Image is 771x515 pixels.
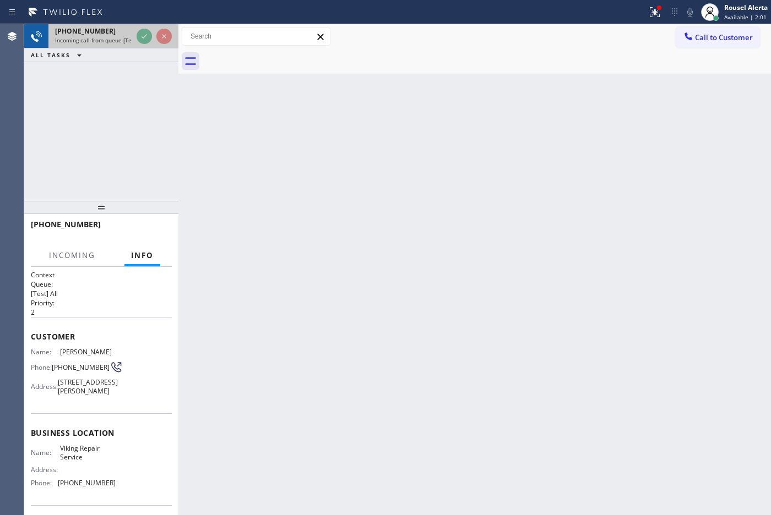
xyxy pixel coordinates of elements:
[724,3,768,12] div: Rousel Alerta
[31,331,172,342] span: Customer
[31,270,172,280] h1: Context
[31,308,172,317] p: 2
[682,4,698,20] button: Mute
[31,280,172,289] h2: Queue:
[55,26,116,36] span: [PHONE_NUMBER]
[42,245,102,266] button: Incoming
[676,27,760,48] button: Call to Customer
[31,479,58,487] span: Phone:
[58,378,118,395] span: [STREET_ADDRESS][PERSON_NAME]
[31,51,70,59] span: ALL TASKS
[58,479,116,487] span: [PHONE_NUMBER]
[31,382,58,391] span: Address:
[31,465,60,474] span: Address:
[60,348,115,356] span: [PERSON_NAME]
[55,36,146,44] span: Incoming call from queue [Test] All
[31,289,172,298] p: [Test] All
[131,250,154,260] span: Info
[31,348,60,356] span: Name:
[182,28,330,45] input: Search
[31,298,172,308] h2: Priority:
[31,363,52,371] span: Phone:
[31,428,172,438] span: Business location
[124,245,160,266] button: Info
[49,250,95,260] span: Incoming
[724,13,767,21] span: Available | 2:01
[52,363,110,371] span: [PHONE_NUMBER]
[31,448,60,457] span: Name:
[31,219,101,229] span: [PHONE_NUMBER]
[695,32,753,42] span: Call to Customer
[156,29,172,44] button: Reject
[137,29,152,44] button: Accept
[60,444,115,461] span: Viking Repair Service
[24,48,93,62] button: ALL TASKS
